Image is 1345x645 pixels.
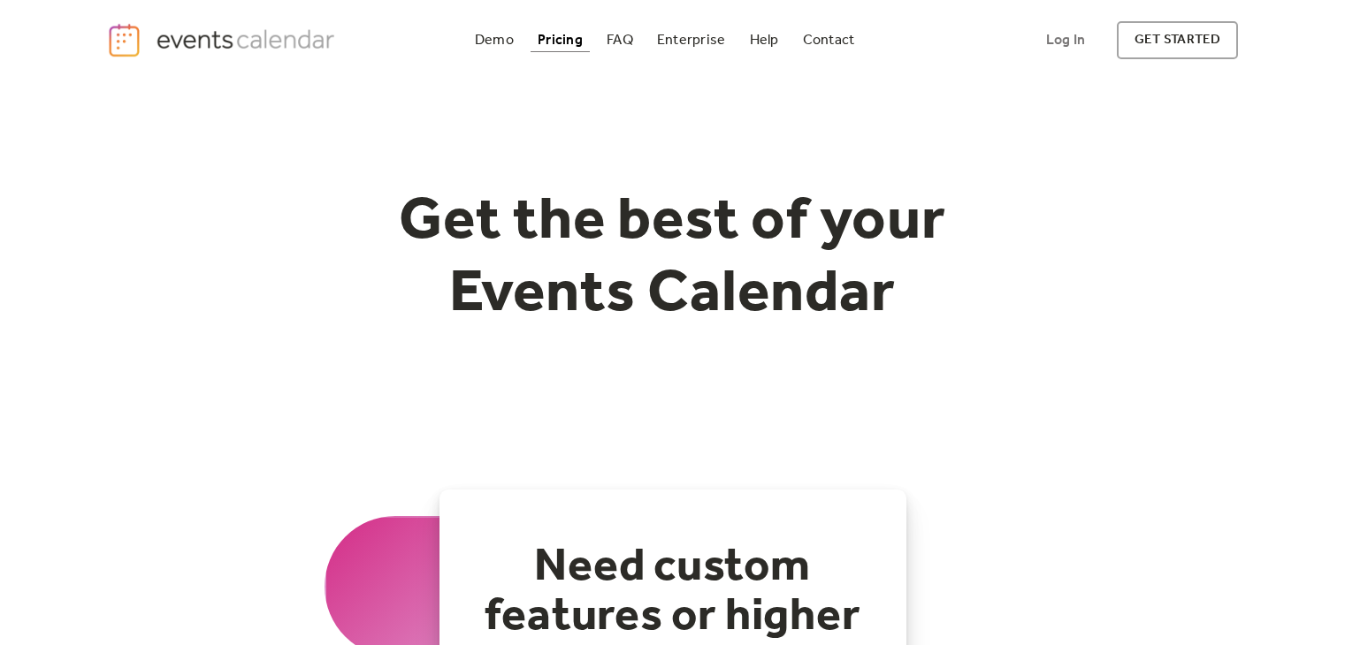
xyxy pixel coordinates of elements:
a: Help [743,28,786,52]
a: Enterprise [650,28,732,52]
a: get started [1117,21,1238,59]
a: Demo [468,28,521,52]
h1: Get the best of your Events Calendar [333,186,1013,330]
div: Demo [475,35,514,45]
div: Help [750,35,779,45]
a: FAQ [600,28,640,52]
div: Enterprise [657,35,725,45]
div: Pricing [538,35,583,45]
div: Contact [803,35,855,45]
a: Log In [1028,21,1103,59]
a: Pricing [531,28,590,52]
a: Contact [796,28,862,52]
div: FAQ [607,35,633,45]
